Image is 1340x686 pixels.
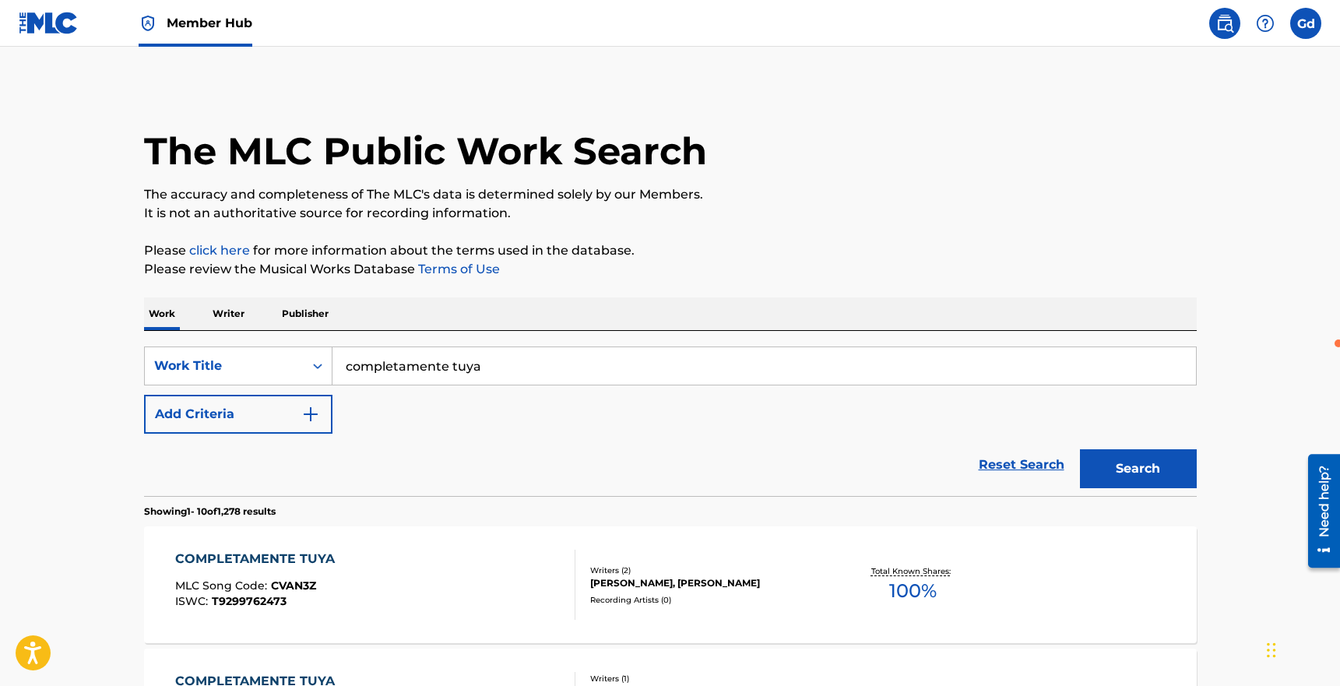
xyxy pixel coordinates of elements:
h1: The MLC Public Work Search [144,128,707,174]
div: Drag [1267,627,1276,674]
a: click here [189,243,250,258]
img: Top Rightsholder [139,14,157,33]
span: MLC Song Code : [175,579,271,593]
div: User Menu [1290,8,1321,39]
img: help [1256,14,1275,33]
a: Reset Search [971,448,1072,482]
p: Writer [208,297,249,330]
div: COMPLETAMENTE TUYA [175,550,343,568]
p: Total Known Shares: [871,565,955,577]
iframe: Resource Center [1296,448,1340,573]
div: Work Title [154,357,294,375]
button: Search [1080,449,1197,488]
span: T9299762473 [212,594,287,608]
img: MLC Logo [19,12,79,34]
span: CVAN3Z [271,579,316,593]
div: Writers ( 2 ) [590,565,825,576]
iframe: Chat Widget [1262,611,1340,686]
a: COMPLETAMENTE TUYAMLC Song Code:CVAN3ZISWC:T9299762473Writers (2)[PERSON_NAME], [PERSON_NAME]Reco... [144,526,1197,643]
div: Writers ( 1 ) [590,673,825,684]
p: Work [144,297,180,330]
form: Search Form [144,347,1197,496]
a: Terms of Use [415,262,500,276]
span: 100 % [889,577,937,605]
img: search [1215,14,1234,33]
a: Public Search [1209,8,1240,39]
img: 9d2ae6d4665cec9f34b9.svg [301,405,320,424]
div: Recording Artists ( 0 ) [590,594,825,606]
span: Member Hub [167,14,252,32]
p: Showing 1 - 10 of 1,278 results [144,505,276,519]
p: Please for more information about the terms used in the database. [144,241,1197,260]
button: Add Criteria [144,395,332,434]
p: Please review the Musical Works Database [144,260,1197,279]
p: Publisher [277,297,333,330]
p: The accuracy and completeness of The MLC's data is determined solely by our Members. [144,185,1197,204]
div: [PERSON_NAME], [PERSON_NAME] [590,576,825,590]
div: Help [1250,8,1281,39]
p: It is not an authoritative source for recording information. [144,204,1197,223]
span: ISWC : [175,594,212,608]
